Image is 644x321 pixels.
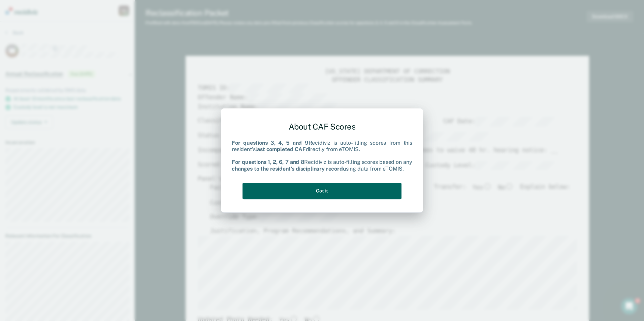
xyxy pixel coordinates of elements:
b: For questions 3, 4, 5 and 9 [232,140,309,146]
b: changes to the resident's disciplinary record [232,166,343,172]
b: last completed CAF [255,146,305,152]
b: For questions 1, 2, 6, 7 and 8 [232,159,304,166]
div: About CAF Scores [232,116,412,137]
div: Recidiviz is auto-filling scores from this resident's directly from eTOMIS. Recidiviz is auto-fil... [232,140,412,172]
button: Got it [243,183,401,199]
